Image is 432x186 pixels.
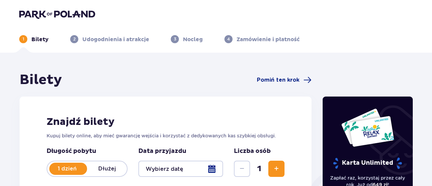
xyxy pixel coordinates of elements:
p: Liczba osób [234,147,271,155]
p: 3 [174,36,176,42]
p: Długość pobytu [47,147,128,155]
div: 4Zamówienie i płatność [224,35,300,43]
a: Pomiń ten krok [257,76,312,84]
p: Bilety [31,36,49,43]
p: Kupuj bilety online, aby mieć gwarancję wejścia i korzystać z dedykowanych kas szybkiej obsługi. [47,132,285,139]
span: 1 [251,164,267,174]
span: Pomiń ten krok [257,76,299,84]
p: Data przyjazdu [138,147,186,155]
p: Udogodnienia i atrakcje [82,36,149,43]
p: Dłużej [87,165,127,172]
h1: Bilety [20,72,62,88]
div: 2Udogodnienia i atrakcje [70,35,149,43]
p: Karta Unlimited [332,157,403,169]
div: 3Nocleg [171,35,203,43]
div: 1Bilety [19,35,49,43]
h2: Znajdź bilety [47,115,285,128]
p: 1 dzień [47,165,87,172]
img: Dwie karty całoroczne do Suntago z napisem 'UNLIMITED RELAX', na białym tle z tropikalnymi liśćmi... [341,108,395,147]
p: 2 [73,36,76,42]
button: Zmniejsz [234,161,250,177]
p: 4 [227,36,230,42]
p: Nocleg [183,36,203,43]
button: Zwiększ [268,161,285,177]
img: Park of Poland logo [19,9,95,19]
p: Zamówienie i płatność [237,36,300,43]
p: 1 [23,36,24,42]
